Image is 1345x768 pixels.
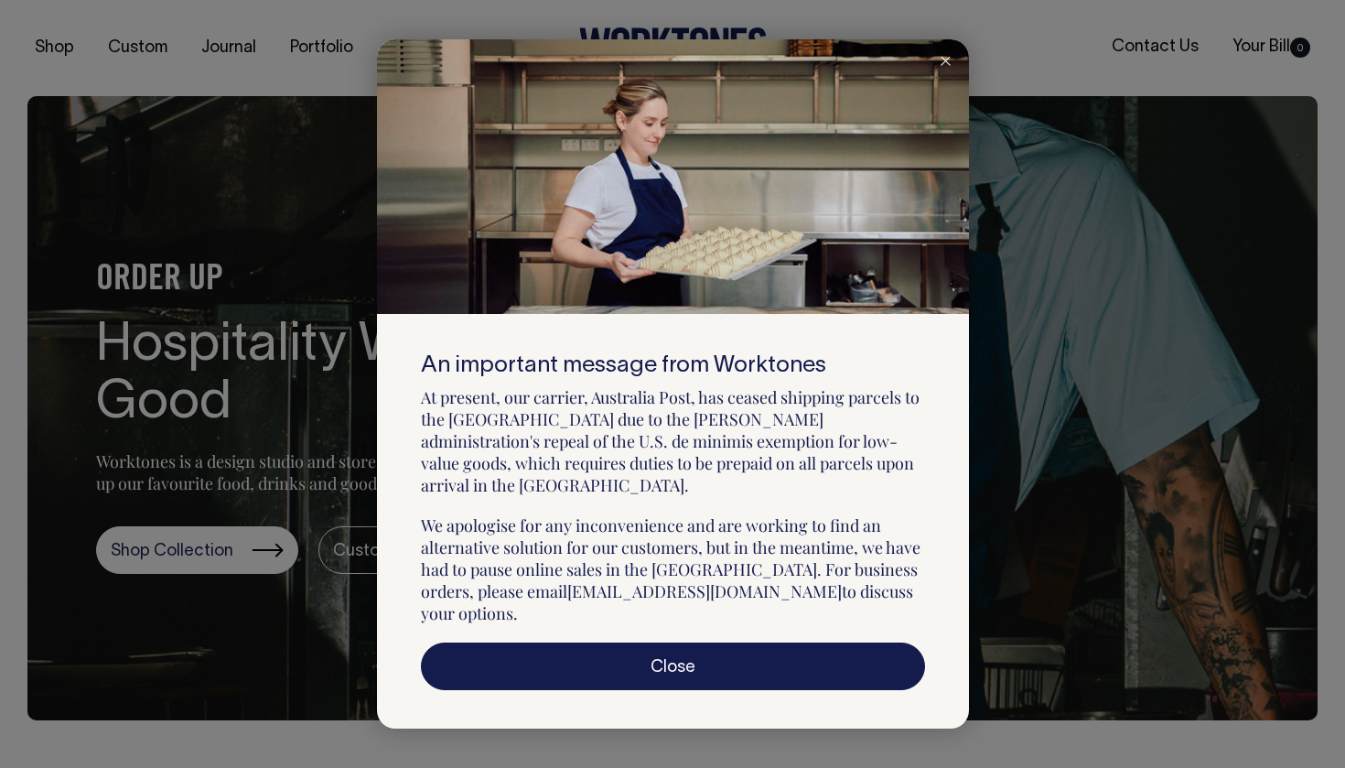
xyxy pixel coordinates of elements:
p: We apologise for any inconvenience and are working to find an alternative solution for our custom... [421,514,925,624]
a: Close [421,643,925,690]
a: [EMAIL_ADDRESS][DOMAIN_NAME] [567,580,842,602]
p: At present, our carrier, Australia Post, has ceased shipping parcels to the [GEOGRAPHIC_DATA] due... [421,386,925,496]
h6: An important message from Worktones [421,353,925,379]
img: Snowy mountain peak at sunrise [377,39,969,314]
